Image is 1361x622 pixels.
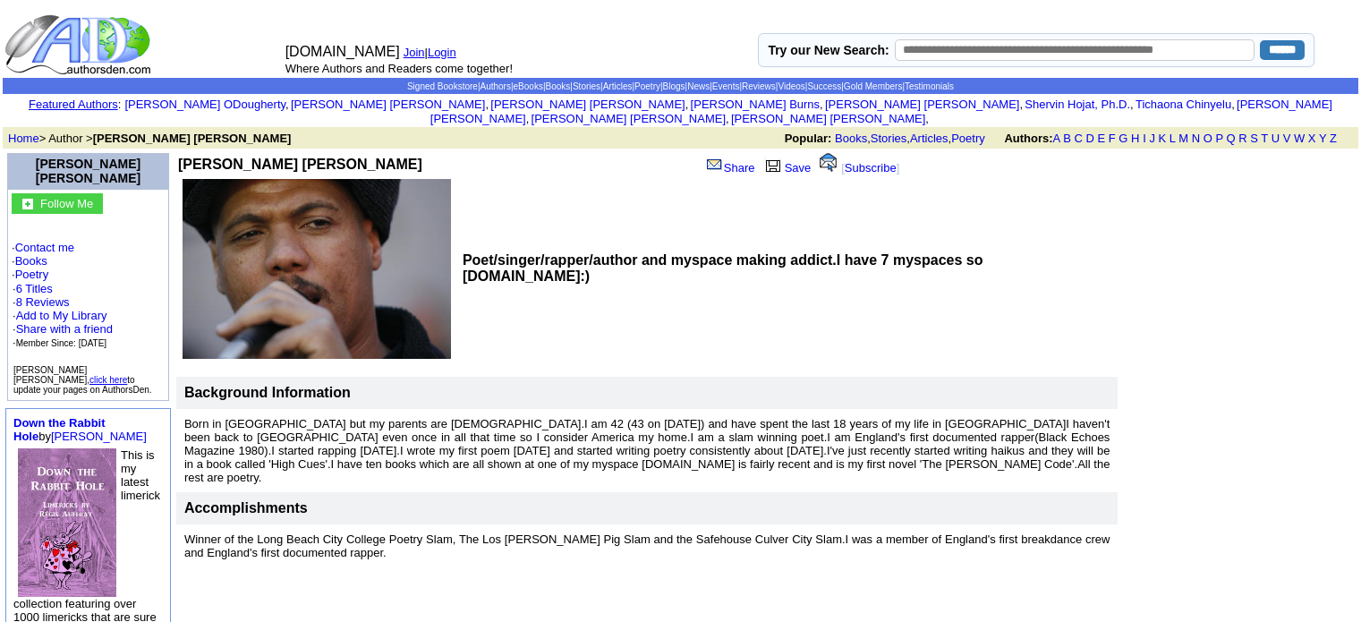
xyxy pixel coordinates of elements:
a: Events [712,81,740,91]
a: Login [428,46,456,59]
a: Tichaona Chinyelu [1136,98,1231,111]
font: i [929,115,931,124]
img: alert.gif [820,153,837,172]
font: · · · [13,309,113,349]
a: A [1053,132,1060,145]
a: N [1192,132,1200,145]
a: P [1215,132,1222,145]
font: i [729,115,731,124]
font: ] [897,161,900,175]
a: Testimonials [905,81,954,91]
a: M [1178,132,1188,145]
a: Join [404,46,425,59]
a: click here [89,375,127,385]
font: > Author > [8,132,291,145]
a: [PERSON_NAME] Burns [691,98,821,111]
font: i [489,100,490,110]
a: Articles [910,132,948,145]
a: B [1063,132,1071,145]
a: News [687,81,710,91]
a: W [1294,132,1305,145]
a: [PERSON_NAME] [PERSON_NAME] [731,112,925,125]
a: S [1250,132,1258,145]
a: Stories [573,81,600,91]
a: Blogs [663,81,685,91]
font: · · [13,282,113,349]
font: , , , , , , , , , , [124,98,1332,125]
a: Poetry [634,81,660,91]
font: , , , [785,132,1353,145]
font: i [289,100,291,110]
a: Shervin Hojat, Ph.D. [1025,98,1130,111]
a: Authors [480,81,510,91]
a: I [1143,132,1146,145]
a: Y [1319,132,1326,145]
a: eBooks [514,81,543,91]
a: Videos [778,81,804,91]
b: Poet/singer/rapper/author and myspace making addict.I have 7 myspaces so [DOMAIN_NAME]:) [463,252,983,284]
a: Books [15,254,47,268]
font: i [1134,100,1136,110]
b: Authors: [1004,132,1052,145]
img: library.gif [763,158,783,172]
font: [DOMAIN_NAME] [285,44,400,59]
img: See larger image [183,179,451,359]
font: Winner of the Long Beach City College Poetry Slam, The Los [PERSON_NAME] Pig Slam and the Safehou... [184,533,1110,559]
img: 75534.jpg [18,448,116,597]
a: Success [807,81,841,91]
a: [PERSON_NAME] [PERSON_NAME] [825,98,1019,111]
font: i [1023,100,1025,110]
a: D [1085,132,1093,145]
a: O [1204,132,1212,145]
a: Add to My Library [16,309,107,322]
label: Try our New Search: [768,43,889,57]
a: Books [835,132,867,145]
a: Books [546,81,571,91]
a: Featured Authors [29,98,118,111]
a: H [1131,132,1139,145]
a: Signed Bookstore [407,81,478,91]
a: C [1074,132,1082,145]
a: [PERSON_NAME] [PERSON_NAME] [291,98,485,111]
a: Share with a friend [16,322,113,336]
a: Subscribe [845,161,897,175]
a: Share [705,161,755,175]
font: · · · [12,241,165,350]
a: Stories [871,132,906,145]
a: Home [8,132,39,145]
a: [PERSON_NAME] ODougherty [124,98,285,111]
a: R [1238,132,1246,145]
font: by [13,416,147,443]
a: [PERSON_NAME] [PERSON_NAME] [36,157,140,185]
img: logo_ad.gif [4,13,155,76]
font: i [823,100,825,110]
font: Member Since: [DATE] [16,338,107,348]
font: [PERSON_NAME] [PERSON_NAME], to update your pages on AuthorsDen. [13,365,152,395]
a: L [1170,132,1176,145]
a: [PERSON_NAME] [PERSON_NAME] [430,98,1332,125]
b: Background Information [184,385,351,400]
a: J [1149,132,1155,145]
a: K [1159,132,1167,145]
a: Follow Me [40,195,93,210]
font: i [1235,100,1237,110]
a: E [1097,132,1105,145]
a: Reviews [742,81,776,91]
a: [PERSON_NAME] [PERSON_NAME] [532,112,726,125]
a: [PERSON_NAME] [51,430,147,443]
font: Where Authors and Readers come together! [285,62,513,75]
a: Articles [603,81,633,91]
a: Poetry [951,132,985,145]
a: Gold Members [844,81,903,91]
img: share_page.gif [707,158,722,172]
font: [ [841,161,845,175]
a: Down the Rabbit Hole [13,416,106,443]
b: [PERSON_NAME] [PERSON_NAME] [178,157,422,172]
a: 8 Reviews [16,295,70,309]
font: i [529,115,531,124]
img: gc.jpg [22,199,33,209]
a: U [1272,132,1280,145]
font: i [688,100,690,110]
a: Q [1226,132,1235,145]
